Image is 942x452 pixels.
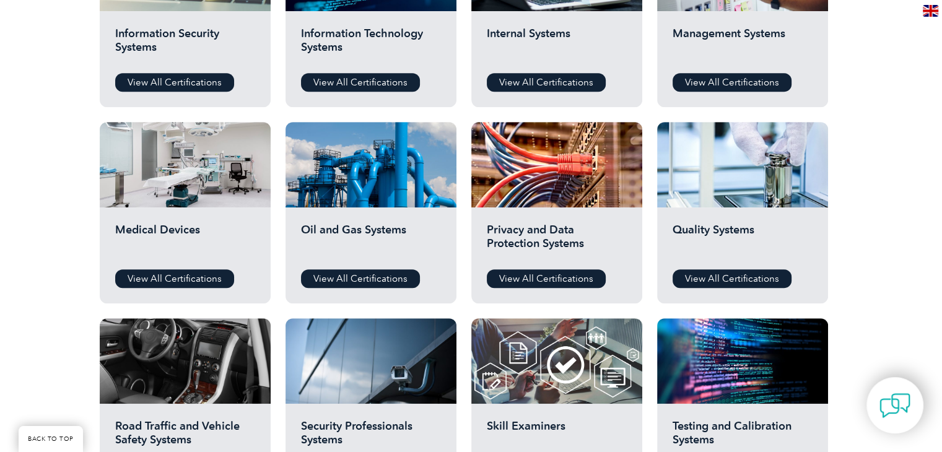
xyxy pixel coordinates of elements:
[301,223,441,260] h2: Oil and Gas Systems
[301,269,420,288] a: View All Certifications
[19,426,83,452] a: BACK TO TOP
[115,27,255,64] h2: Information Security Systems
[301,73,420,92] a: View All Certifications
[301,27,441,64] h2: Information Technology Systems
[115,269,234,288] a: View All Certifications
[673,27,813,64] h2: Management Systems
[487,73,606,92] a: View All Certifications
[923,5,938,17] img: en
[673,73,792,92] a: View All Certifications
[487,223,627,260] h2: Privacy and Data Protection Systems
[879,390,910,421] img: contact-chat.png
[673,223,813,260] h2: Quality Systems
[487,269,606,288] a: View All Certifications
[487,27,627,64] h2: Internal Systems
[673,269,792,288] a: View All Certifications
[115,73,234,92] a: View All Certifications
[115,223,255,260] h2: Medical Devices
